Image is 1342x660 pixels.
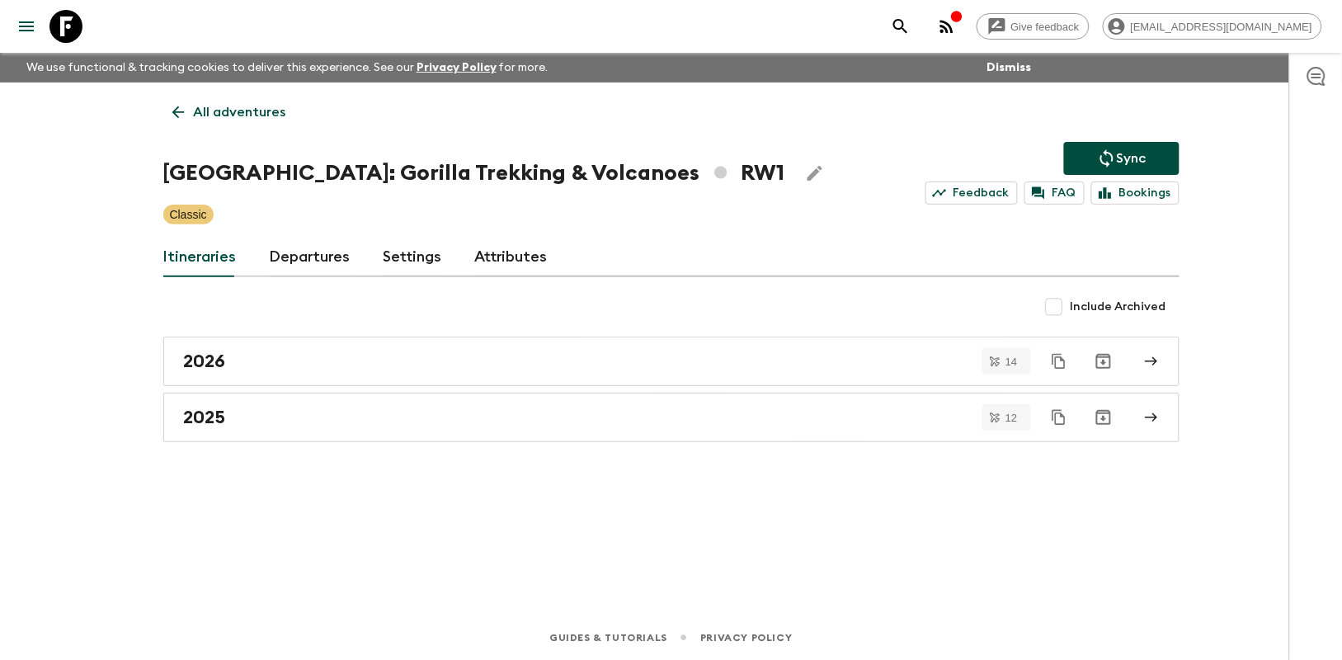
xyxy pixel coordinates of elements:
[1044,403,1074,432] button: Duplicate
[1122,21,1321,33] span: [EMAIL_ADDRESS][DOMAIN_NAME]
[384,238,442,277] a: Settings
[10,10,43,43] button: menu
[1002,21,1089,33] span: Give feedback
[163,337,1180,386] a: 2026
[977,13,1090,40] a: Give feedback
[194,102,286,122] p: All adventures
[996,412,1027,423] span: 12
[700,629,792,647] a: Privacy Policy
[163,157,785,190] h1: [GEOGRAPHIC_DATA]: Gorilla Trekking & Volcanoes RW1
[1087,345,1120,378] button: Archive
[549,629,667,647] a: Guides & Tutorials
[163,96,295,129] a: All adventures
[170,206,207,223] p: Classic
[1117,148,1147,168] p: Sync
[1024,181,1085,205] a: FAQ
[1091,181,1180,205] a: Bookings
[20,53,555,82] p: We use functional & tracking cookies to deliver this experience. See our for more.
[983,56,1036,79] button: Dismiss
[925,181,1018,205] a: Feedback
[270,238,351,277] a: Departures
[163,393,1180,442] a: 2025
[1087,401,1120,434] button: Archive
[1044,346,1074,376] button: Duplicate
[1071,299,1166,315] span: Include Archived
[417,62,497,73] a: Privacy Policy
[884,10,917,43] button: search adventures
[798,157,831,190] button: Edit Adventure Title
[1103,13,1322,40] div: [EMAIL_ADDRESS][DOMAIN_NAME]
[163,238,237,277] a: Itineraries
[996,356,1027,367] span: 14
[1064,142,1180,175] button: Sync adventure departures to the booking engine
[184,351,226,372] h2: 2026
[184,407,226,428] h2: 2025
[475,238,548,277] a: Attributes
